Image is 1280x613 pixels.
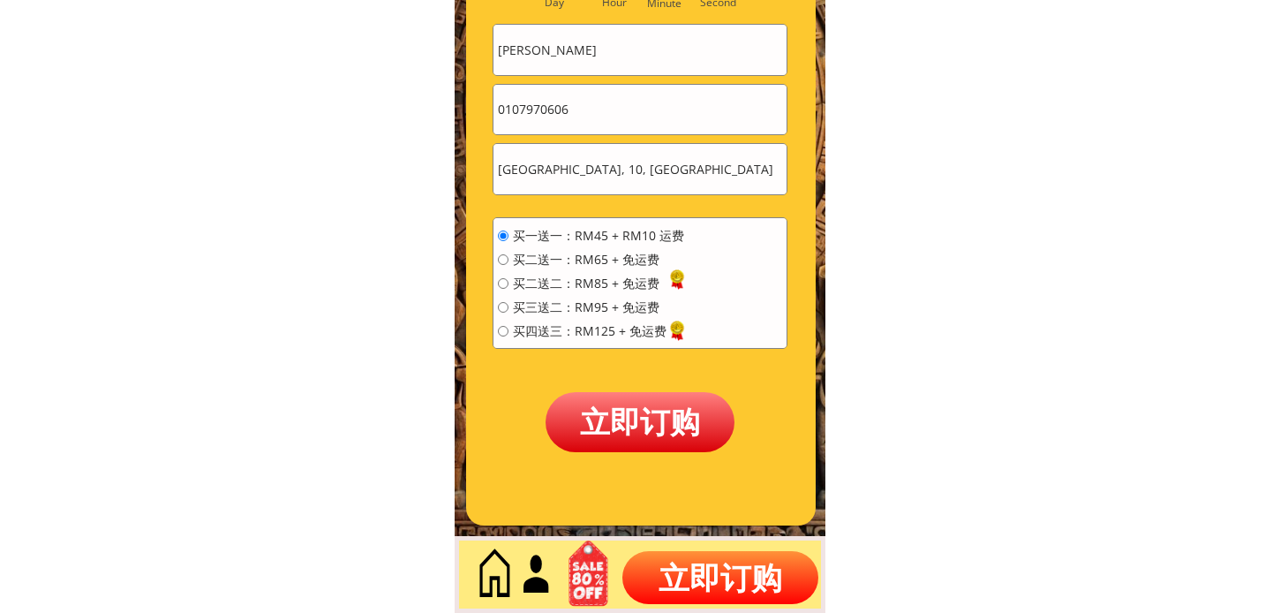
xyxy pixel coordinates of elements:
[546,392,734,451] p: 立即订购
[513,325,684,337] span: 买四送三：RM125 + 免运费
[493,25,787,74] input: 姓名
[513,301,684,314] span: 买三送二：RM95 + 免运费
[513,254,684,266] span: 买二送一：RM65 + 免运费
[622,551,818,604] p: 立即订购
[493,85,787,134] input: 电话
[493,144,787,193] input: 地址
[513,230,684,242] span: 买一送一：RM45 + RM10 运费
[513,277,684,290] span: 买二送二：RM85 + 免运费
